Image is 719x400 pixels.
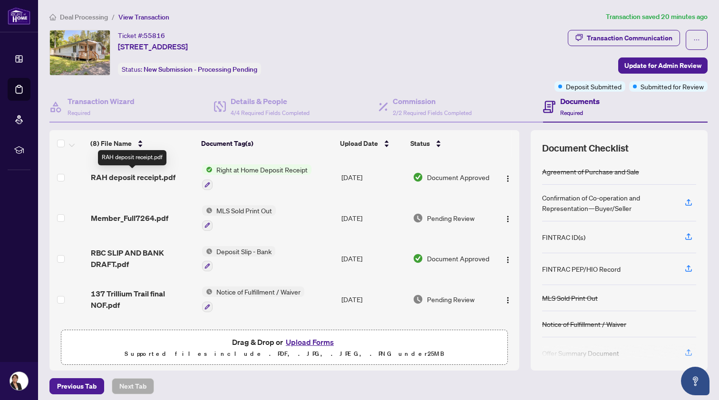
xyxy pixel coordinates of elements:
th: Document Tag(s) [197,130,336,157]
img: Status Icon [202,205,213,216]
button: Status IconRight at Home Deposit Receipt [202,164,311,190]
button: Logo [500,170,515,185]
span: Deal Processing [60,13,108,21]
td: [DATE] [338,157,408,198]
span: 2/2 Required Fields Completed [393,109,472,116]
span: 55816 [144,31,165,40]
h4: Transaction Wizard [68,95,135,107]
td: [DATE] [338,238,408,279]
span: Deposit Submitted [566,81,622,92]
h4: Documents [560,95,600,107]
button: Logo [500,210,515,226]
img: Status Icon [202,246,213,257]
img: Profile Icon [10,372,28,390]
span: View Transaction [118,13,169,21]
div: MLS Sold Print Out [542,293,598,303]
li: / [112,11,115,22]
span: home [49,14,56,20]
h4: Details & People [231,95,310,107]
span: Right at Home Deposit Receipt [213,164,311,175]
span: Status [410,138,430,149]
button: Status IconNotice of Fulfillment / Waiver [202,286,304,312]
p: Supported files include .PDF, .JPG, .JPEG, .PNG under 25 MB [67,348,502,360]
span: (8) File Name [90,138,132,149]
span: [STREET_ADDRESS] [118,41,188,52]
button: Upload Forms [283,336,337,348]
div: Agreement of Purchase and Sale [542,166,639,177]
span: MLS Sold Print Out [213,205,276,216]
button: Previous Tab [49,378,104,394]
div: FINTRAC ID(s) [542,232,585,242]
td: [DATE] [338,279,408,320]
img: IMG-X12399108_1.jpg [50,30,110,75]
td: [DATE] [338,198,408,238]
span: 4/4 Required Fields Completed [231,109,310,116]
span: Notice of Fulfillment / Waiver [213,286,304,297]
button: Open asap [681,367,709,395]
img: Logo [504,175,512,182]
span: 137 Trillium Trail final NOF.pdf [91,288,194,311]
div: Confirmation of Co-operation and Representation—Buyer/Seller [542,192,673,213]
span: Submitted for Review [641,81,704,92]
span: Previous Tab [57,379,97,394]
div: Transaction Communication [587,30,672,46]
span: Document Approved [427,172,489,182]
span: Pending Review [427,294,475,305]
button: Status IconDeposit Slip - Bank [202,246,275,272]
img: Logo [504,256,512,264]
div: RAH deposit receipt.pdf [98,150,166,165]
button: Logo [500,292,515,307]
th: Status [407,130,492,157]
div: FINTRAC PEP/HIO Record [542,264,621,274]
img: Logo [504,296,512,304]
span: Required [560,109,583,116]
img: Document Status [413,294,423,305]
span: RAH deposit receipt.pdf [91,171,175,183]
img: logo [8,7,30,25]
span: Update for Admin Review [624,58,701,73]
div: Notice of Fulfillment / Waiver [542,319,626,329]
span: ellipsis [693,37,700,43]
span: Document Approved [427,253,489,264]
div: Ticket #: [118,30,165,41]
span: Document Checklist [542,142,629,155]
span: New Submission - Processing Pending [144,65,257,74]
span: Drag & Drop orUpload FormsSupported files include .PDF, .JPG, .JPEG, .PNG under25MB [61,330,507,365]
img: Status Icon [202,164,213,175]
button: Transaction Communication [568,30,680,46]
button: Next Tab [112,378,154,394]
td: [DATE] [338,320,408,361]
th: (8) File Name [87,130,197,157]
img: Document Status [413,172,423,182]
button: Status IconMLS Sold Print Out [202,205,276,231]
span: Required [68,109,90,116]
img: Document Status [413,213,423,223]
span: Drag & Drop or [232,336,337,348]
button: Update for Admin Review [618,57,708,74]
button: Logo [500,251,515,266]
img: Status Icon [202,286,213,297]
th: Upload Date [336,130,407,157]
article: Transaction saved 20 minutes ago [606,11,708,22]
span: Deposit Slip - Bank [213,246,275,257]
span: Upload Date [340,138,378,149]
div: Status: [118,63,261,76]
h4: Commission [393,95,472,107]
img: Logo [504,215,512,223]
span: Pending Review [427,213,475,223]
img: Document Status [413,253,423,264]
span: Member_Full7264.pdf [91,212,168,224]
span: RBC SLIP AND BANK DRAFT.pdf [91,247,194,270]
